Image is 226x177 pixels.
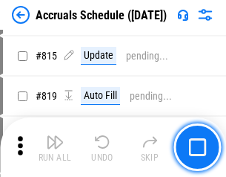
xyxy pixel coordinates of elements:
img: Settings menu [196,6,214,24]
img: Back [12,6,30,24]
div: Accruals Schedule ([DATE]) [36,8,167,22]
img: Main button [188,138,206,156]
span: # 819 [36,90,57,102]
div: Update [81,47,116,65]
div: pending... [126,51,168,62]
img: Support [177,9,189,21]
div: pending... [130,91,172,102]
span: # 815 [36,50,57,62]
div: Auto Fill [81,87,120,105]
